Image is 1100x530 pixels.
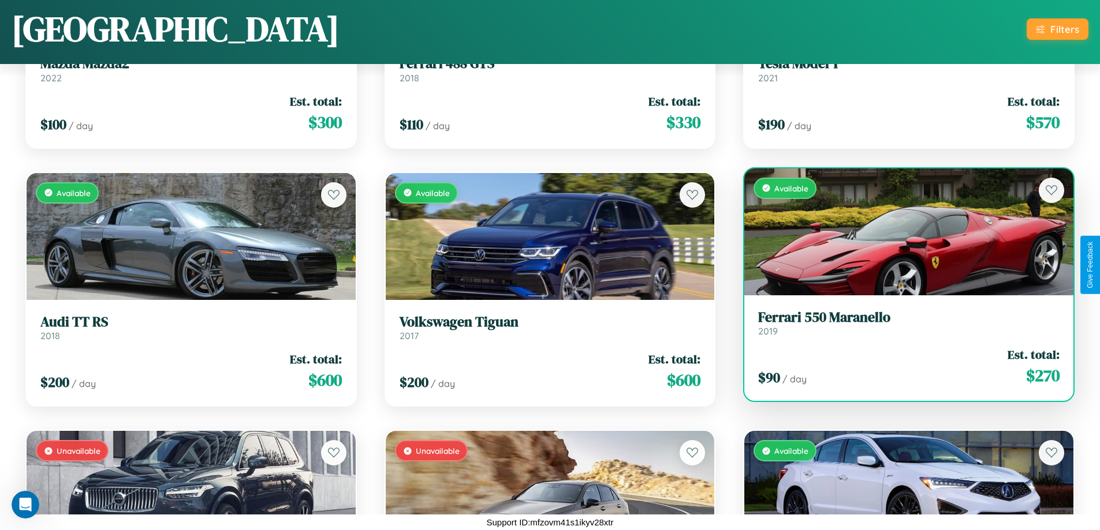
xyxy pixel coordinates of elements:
[40,314,342,342] a: Audi TT RS2018
[1026,364,1060,387] span: $ 270
[12,5,340,52] h1: [GEOGRAPHIC_DATA]
[426,120,450,131] span: / day
[667,369,700,392] span: $ 600
[648,93,700,110] span: Est. total:
[787,120,811,131] span: / day
[1008,346,1060,363] span: Est. total:
[486,514,613,530] p: Support ID: mfzovm41s1ikyv28xtr
[758,309,1060,337] a: Ferrari 550 Maranello2019
[416,188,450,198] span: Available
[1008,93,1060,110] span: Est. total:
[72,378,96,389] span: / day
[308,369,342,392] span: $ 600
[290,93,342,110] span: Est. total:
[290,351,342,367] span: Est. total:
[400,55,701,84] a: Ferrari 488 GTS2018
[758,115,785,134] span: $ 190
[400,115,423,134] span: $ 110
[758,309,1060,326] h3: Ferrari 550 Maranello
[40,373,69,392] span: $ 200
[758,55,1060,84] a: Tesla Model Y2021
[1027,18,1088,40] button: Filters
[431,378,455,389] span: / day
[400,314,701,342] a: Volkswagen Tiguan2017
[1086,242,1094,288] div: Give Feedback
[774,183,808,193] span: Available
[400,314,701,330] h3: Volkswagen Tiguan
[12,491,39,518] iframe: Intercom live chat
[40,55,342,72] h3: Mazda Mazda2
[758,55,1060,72] h3: Tesla Model Y
[400,330,419,341] span: 2017
[782,373,807,385] span: / day
[758,325,778,337] span: 2019
[40,72,62,84] span: 2022
[40,55,342,84] a: Mazda Mazda22022
[400,72,419,84] span: 2018
[69,120,93,131] span: / day
[40,115,66,134] span: $ 100
[666,111,700,134] span: $ 330
[1050,23,1079,35] div: Filters
[416,446,460,456] span: Unavailable
[774,446,808,456] span: Available
[1026,111,1060,134] span: $ 570
[40,330,60,341] span: 2018
[400,373,428,392] span: $ 200
[57,446,100,456] span: Unavailable
[308,111,342,134] span: $ 300
[400,55,701,72] h3: Ferrari 488 GTS
[648,351,700,367] span: Est. total:
[758,72,778,84] span: 2021
[758,368,780,387] span: $ 90
[57,188,91,198] span: Available
[40,314,342,330] h3: Audi TT RS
